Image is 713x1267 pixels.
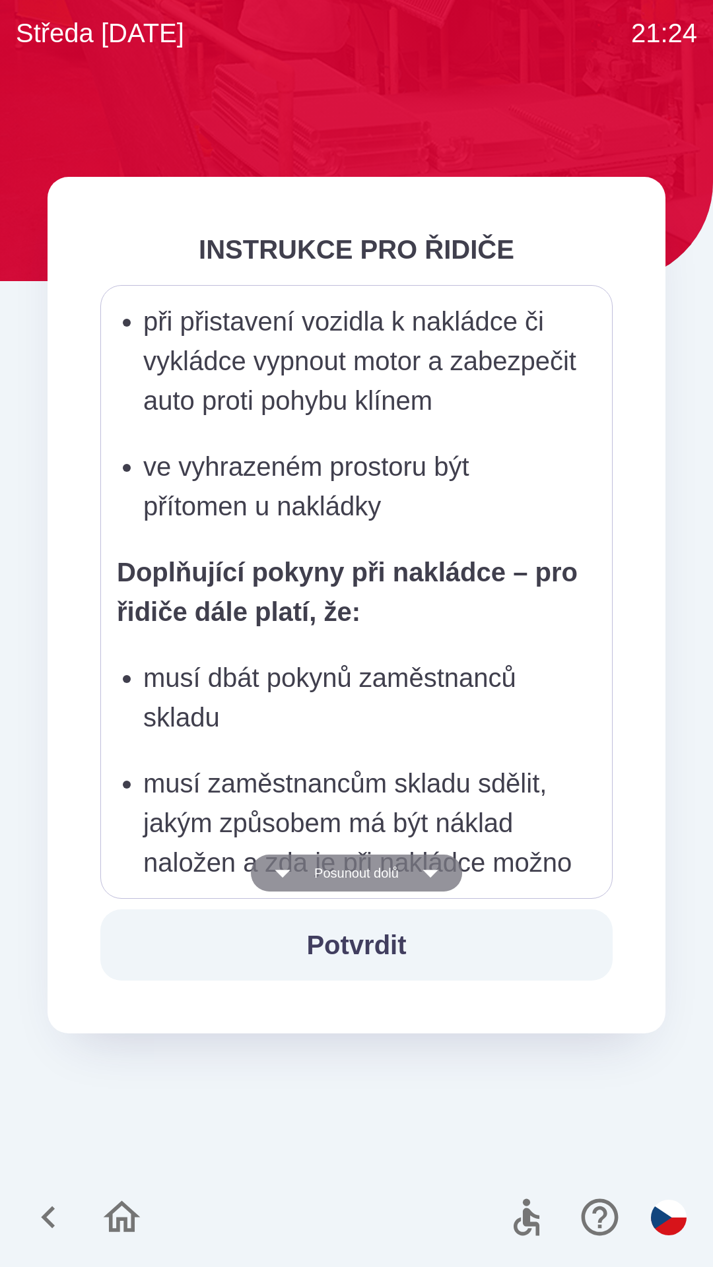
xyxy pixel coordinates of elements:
[143,447,578,526] p: ve vyhrazeném prostoru být přítomen u nakládky
[100,909,613,981] button: Potvrdit
[100,230,613,269] div: INSTRUKCE PRO ŘIDIČE
[16,13,184,53] p: středa [DATE]
[143,763,578,1041] p: musí zaměstnancům skladu sdělit, jakým způsobem má být náklad naložen a zda je při nakládce možno...
[251,855,462,892] button: Posunout dolů
[143,658,578,737] p: musí dbát pokynů zaměstnanců skladu
[48,92,665,156] img: Logo
[143,302,578,420] p: při přistavení vozidla k nakládce či vykládce vypnout motor a zabezpečit auto proti pohybu klínem
[651,1200,687,1235] img: cs flag
[631,13,697,53] p: 21:24
[117,558,578,626] strong: Doplňující pokyny při nakládce – pro řidiče dále platí, že:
